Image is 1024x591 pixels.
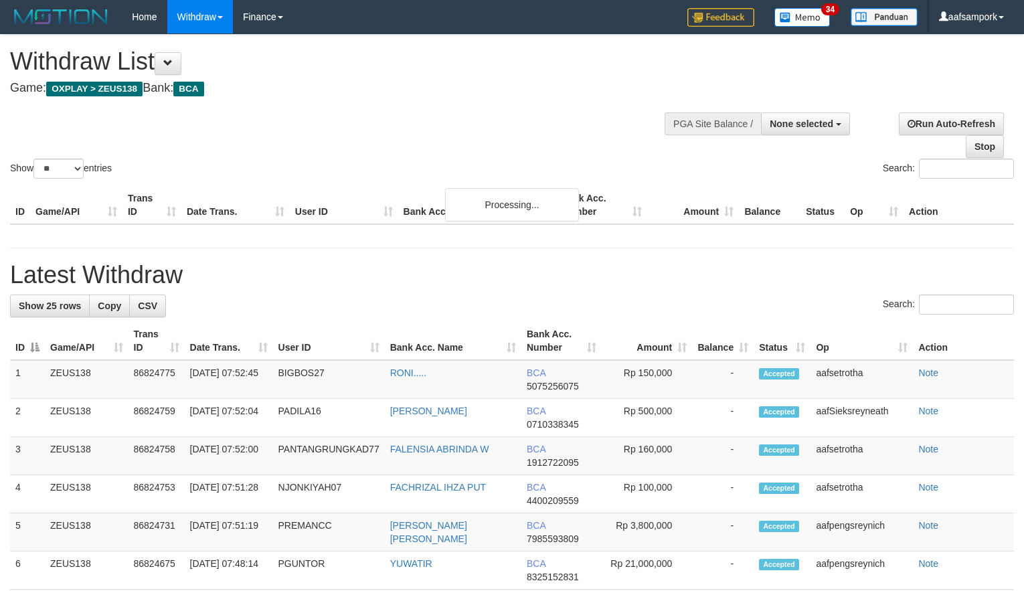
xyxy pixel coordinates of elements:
[273,437,385,475] td: PANTANGRUNGKAD77
[692,399,754,437] td: -
[692,513,754,552] td: -
[556,186,647,224] th: Bank Acc. Number
[290,186,398,224] th: User ID
[810,322,913,360] th: Op: activate to sort column ascending
[602,322,692,360] th: Amount: activate to sort column ascending
[774,8,831,27] img: Button%20Memo.svg
[602,360,692,399] td: Rp 150,000
[883,294,1014,315] label: Search:
[129,322,185,360] th: Trans ID: activate to sort column ascending
[602,513,692,552] td: Rp 3,800,000
[810,399,913,437] td: aafSieksreyneath
[759,521,799,532] span: Accepted
[390,520,467,544] a: [PERSON_NAME] [PERSON_NAME]
[10,437,45,475] td: 3
[918,367,938,378] a: Note
[138,301,157,311] span: CSV
[185,437,273,475] td: [DATE] 07:52:00
[273,552,385,590] td: PGUNTOR
[273,360,385,399] td: BIGBOS27
[129,360,185,399] td: 86824775
[770,118,833,129] span: None selected
[390,406,467,416] a: [PERSON_NAME]
[810,513,913,552] td: aafpengsreynich
[45,552,129,590] td: ZEUS138
[647,186,739,224] th: Amount
[913,322,1014,360] th: Action
[904,186,1014,224] th: Action
[30,186,122,224] th: Game/API
[98,301,121,311] span: Copy
[527,444,545,454] span: BCA
[45,437,129,475] td: ZEUS138
[527,482,545,493] span: BCA
[173,82,203,96] span: BCA
[185,513,273,552] td: [DATE] 07:51:19
[687,8,754,27] img: Feedback.jpg
[810,437,913,475] td: aafsetrotha
[181,186,290,224] th: Date Trans.
[445,188,579,222] div: Processing...
[692,322,754,360] th: Balance: activate to sort column ascending
[10,82,669,95] h4: Game: Bank:
[273,322,385,360] th: User ID: activate to sort column ascending
[46,82,143,96] span: OXPLAY > ZEUS138
[527,533,579,544] span: Copy 7985593809 to clipboard
[739,186,800,224] th: Balance
[273,513,385,552] td: PREMANCC
[966,135,1004,158] a: Stop
[851,8,918,26] img: panduan.png
[602,552,692,590] td: Rp 21,000,000
[45,322,129,360] th: Game/API: activate to sort column ascending
[33,159,84,179] select: Showentries
[918,482,938,493] a: Note
[918,406,938,416] a: Note
[122,186,181,224] th: Trans ID
[10,399,45,437] td: 2
[919,159,1014,179] input: Search:
[129,294,166,317] a: CSV
[10,262,1014,288] h1: Latest Withdraw
[129,399,185,437] td: 86824759
[185,360,273,399] td: [DATE] 07:52:45
[129,475,185,513] td: 86824753
[527,367,545,378] span: BCA
[899,112,1004,135] a: Run Auto-Refresh
[390,444,489,454] a: FALENSIA ABRINDA W
[185,552,273,590] td: [DATE] 07:48:14
[185,322,273,360] th: Date Trans.: activate to sort column ascending
[665,112,761,135] div: PGA Site Balance /
[692,552,754,590] td: -
[45,399,129,437] td: ZEUS138
[759,483,799,494] span: Accepted
[810,475,913,513] td: aafsetrotha
[45,360,129,399] td: ZEUS138
[129,513,185,552] td: 86824731
[602,437,692,475] td: Rp 160,000
[10,159,112,179] label: Show entries
[810,360,913,399] td: aafsetrotha
[521,322,602,360] th: Bank Acc. Number: activate to sort column ascending
[10,552,45,590] td: 6
[761,112,850,135] button: None selected
[45,475,129,513] td: ZEUS138
[185,399,273,437] td: [DATE] 07:52:04
[883,159,1014,179] label: Search:
[273,475,385,513] td: NJONKIYAH07
[10,322,45,360] th: ID: activate to sort column descending
[129,437,185,475] td: 86824758
[19,301,81,311] span: Show 25 rows
[10,7,112,27] img: MOTION_logo.png
[918,520,938,531] a: Note
[10,186,30,224] th: ID
[759,559,799,570] span: Accepted
[754,322,810,360] th: Status: activate to sort column ascending
[759,406,799,418] span: Accepted
[10,360,45,399] td: 1
[527,457,579,468] span: Copy 1912722095 to clipboard
[821,3,839,15] span: 34
[527,558,545,569] span: BCA
[10,48,669,75] h1: Withdraw List
[390,367,426,378] a: RONI.....
[527,381,579,392] span: Copy 5075256075 to clipboard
